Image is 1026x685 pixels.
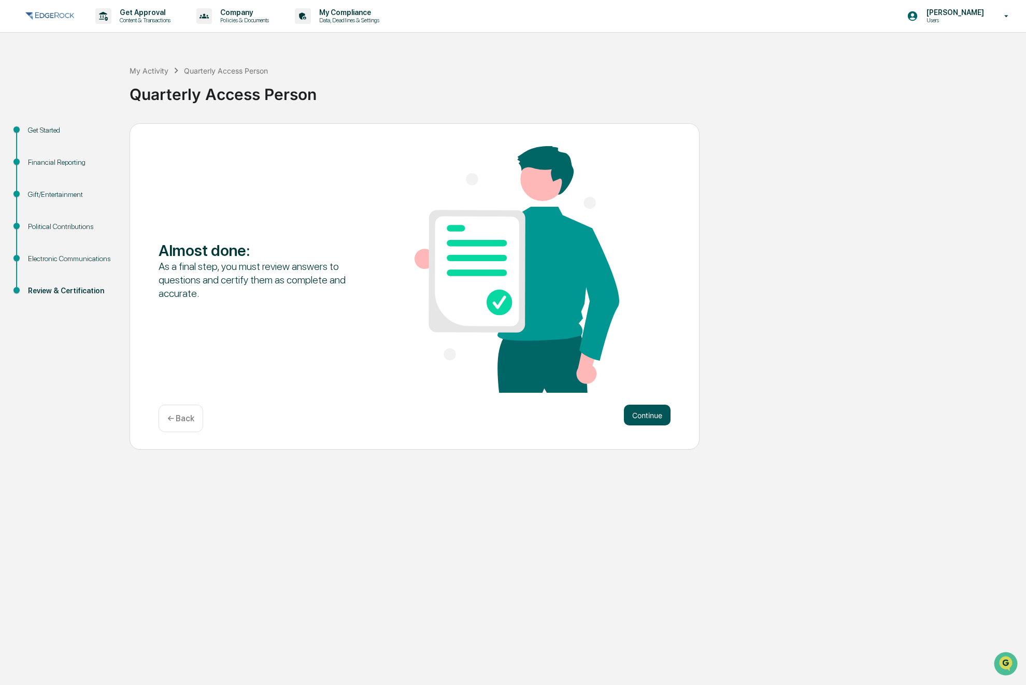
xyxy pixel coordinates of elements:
[184,66,268,75] div: Quarterly Access Person
[6,126,71,145] a: 🖐️Preclearance
[167,413,194,423] p: ← Back
[111,8,176,17] p: Get Approval
[624,405,671,425] button: Continue
[28,125,113,136] div: Get Started
[10,22,189,38] p: How can we help?
[212,17,274,24] p: Policies & Documents
[176,82,189,95] button: Start new chat
[10,151,19,160] div: 🔎
[71,126,133,145] a: 🗄️Attestations
[918,8,989,17] p: [PERSON_NAME]
[111,17,176,24] p: Content & Transactions
[159,241,363,260] div: Almost done :
[993,651,1021,679] iframe: Open customer support
[918,17,989,24] p: Users
[35,90,131,98] div: We're available if you need us!
[28,221,113,232] div: Political Contributions
[28,286,113,296] div: Review & Certification
[85,131,129,141] span: Attestations
[130,66,168,75] div: My Activity
[6,146,69,165] a: 🔎Data Lookup
[28,189,113,200] div: Gift/Entertainment
[159,260,363,300] div: As a final step, you must review answers to questions and certify them as complete and accurate.
[130,77,1021,104] div: Quarterly Access Person
[311,17,384,24] p: Data, Deadlines & Settings
[10,132,19,140] div: 🖐️
[311,8,384,17] p: My Compliance
[21,131,67,141] span: Preclearance
[212,8,274,17] p: Company
[75,132,83,140] div: 🗄️
[73,175,125,183] a: Powered byPylon
[28,253,113,264] div: Electronic Communications
[21,150,65,161] span: Data Lookup
[28,157,113,168] div: Financial Reporting
[415,146,619,393] img: Almost done
[35,79,170,90] div: Start new chat
[25,10,75,22] img: logo
[103,176,125,183] span: Pylon
[10,79,29,98] img: 1746055101610-c473b297-6a78-478c-a979-82029cc54cd1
